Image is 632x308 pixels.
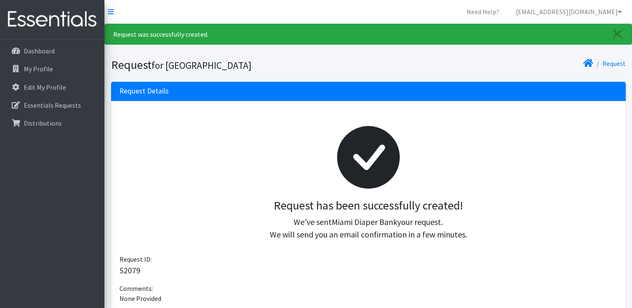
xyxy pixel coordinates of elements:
[119,264,617,277] p: 52079
[111,58,365,72] h1: Request
[3,79,101,96] a: Edit My Profile
[24,83,66,91] p: Edit My Profile
[3,43,101,59] a: Dashboard
[104,24,632,45] div: Request was successfully created.
[24,119,62,127] p: Distributions
[3,115,101,131] a: Distributions
[126,199,611,213] h3: Request has been successfully created!
[3,61,101,77] a: My Profile
[3,97,101,114] a: Essentials Requests
[602,59,626,68] a: Request
[24,101,81,109] p: Essentials Requests
[605,24,632,44] a: Close
[126,216,611,241] p: We've sent your request. We will send you an email confirmation in a few minutes.
[3,5,101,33] img: HumanEssentials
[460,3,506,20] a: Need Help?
[509,3,629,20] a: [EMAIL_ADDRESS][DOMAIN_NAME]
[119,87,169,96] h3: Request Details
[119,294,161,303] span: None Provided
[24,65,53,73] p: My Profile
[119,255,152,263] span: Request ID:
[152,59,251,71] small: for [GEOGRAPHIC_DATA]
[332,217,397,227] span: Miami Diaper Bank
[119,284,153,293] span: Comments:
[24,47,55,55] p: Dashboard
